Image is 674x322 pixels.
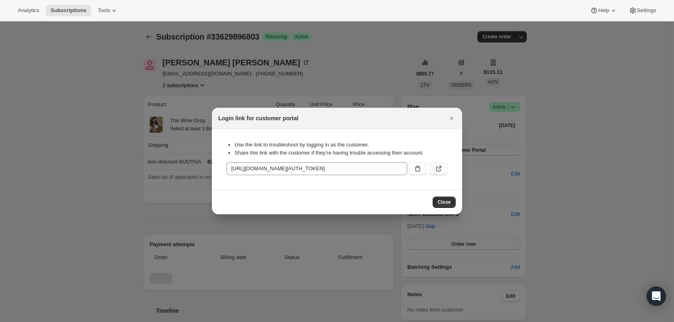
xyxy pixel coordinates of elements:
[234,149,448,157] li: Share this link with the customer if they’re having trouble accessing their account.
[50,7,86,14] span: Subscriptions
[13,5,44,16] button: Analytics
[437,199,451,205] span: Close
[446,113,457,124] button: Close
[234,141,448,149] li: Use the link to troubleshoot by logging in as the customer.
[18,7,39,14] span: Analytics
[46,5,91,16] button: Subscriptions
[98,7,110,14] span: Tools
[598,7,609,14] span: Help
[624,5,661,16] button: Settings
[637,7,656,14] span: Settings
[585,5,622,16] button: Help
[93,5,123,16] button: Tools
[218,114,298,122] h2: Login link for customer portal
[647,286,666,306] div: Open Intercom Messenger
[433,197,456,208] button: Close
